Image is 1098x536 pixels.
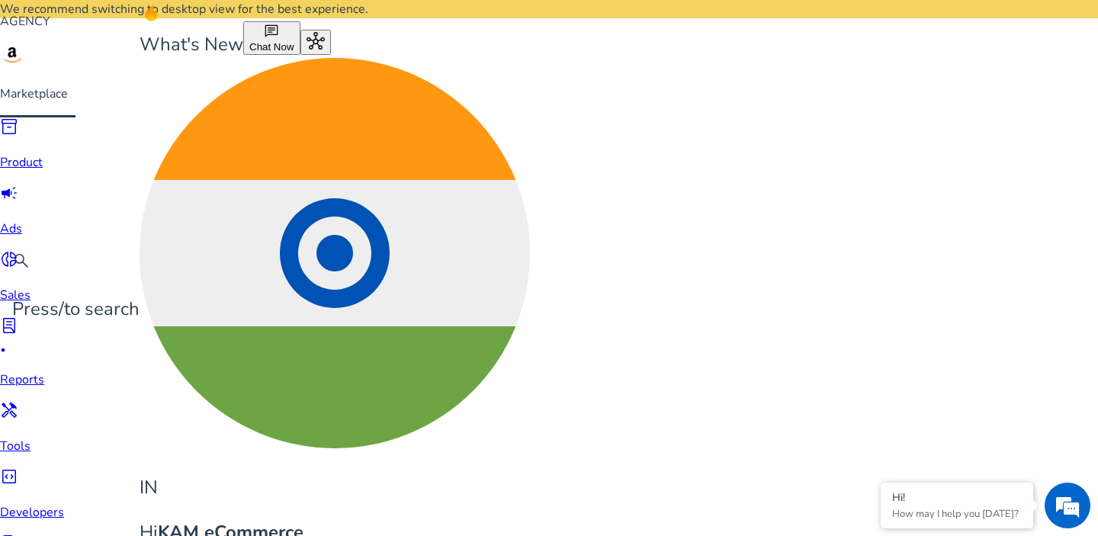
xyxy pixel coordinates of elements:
[12,296,140,323] p: Press to search
[300,30,331,55] button: hub
[140,58,530,448] img: in.svg
[264,24,279,39] span: chat
[243,21,300,55] button: chatChat Now
[892,507,1022,521] p: How may I help you today?
[892,490,1022,505] div: Hi!
[140,474,530,501] p: IN
[140,32,243,56] span: What's New
[249,41,294,53] span: Chat Now
[307,32,325,50] span: hub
